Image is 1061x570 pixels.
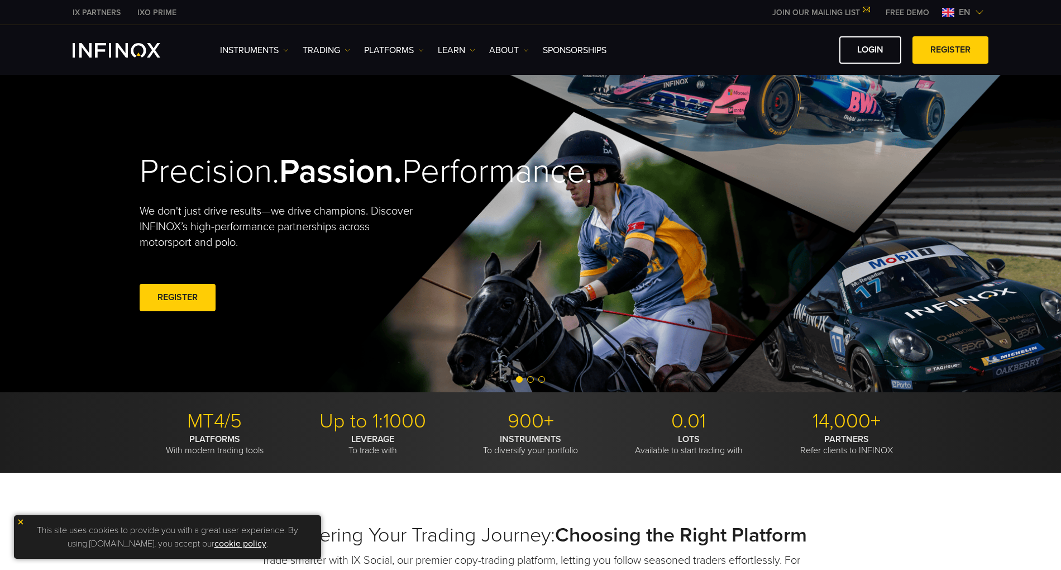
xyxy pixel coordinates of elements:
a: ABOUT [489,44,529,57]
p: 0.01 [614,409,763,434]
p: To trade with [298,434,447,456]
span: Go to slide 1 [516,376,523,383]
p: Available to start trading with [614,434,763,456]
a: JOIN OUR MAILING LIST [764,8,877,17]
p: Up to 1:1000 [298,409,447,434]
p: We don't just drive results—we drive champions. Discover INFINOX’s high-performance partnerships ... [140,203,421,250]
a: REGISTER [140,284,216,311]
span: Go to slide 3 [538,376,545,383]
a: Instruments [220,44,289,57]
p: 900+ [456,409,605,434]
a: LOGIN [839,36,901,64]
strong: LEVERAGE [351,434,394,445]
a: INFINOX MENU [877,7,938,18]
a: INFINOX [129,7,185,18]
strong: Passion. [279,151,402,192]
strong: LOTS [678,434,700,445]
img: yellow close icon [17,518,25,526]
strong: INSTRUMENTS [500,434,561,445]
a: REGISTER [912,36,988,64]
a: PLATFORMS [364,44,424,57]
a: TRADING [303,44,350,57]
span: en [954,6,975,19]
a: Learn [438,44,475,57]
a: INFINOX [64,7,129,18]
p: MT4/5 [140,409,289,434]
strong: Choosing the Right Platform [555,523,807,547]
span: Go to slide 2 [527,376,534,383]
p: This site uses cookies to provide you with a great user experience. By using [DOMAIN_NAME], you a... [20,521,316,553]
a: INFINOX Logo [73,43,187,58]
strong: PLATFORMS [189,434,240,445]
a: cookie policy [214,538,266,549]
h2: Empowering Your Trading Journey: [140,523,921,548]
a: SPONSORSHIPS [543,44,606,57]
p: Refer clients to INFINOX [772,434,921,456]
p: 14,000+ [772,409,921,434]
strong: PARTNERS [824,434,869,445]
h2: Precision. Performance. [140,151,491,192]
p: With modern trading tools [140,434,289,456]
p: To diversify your portfolio [456,434,605,456]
